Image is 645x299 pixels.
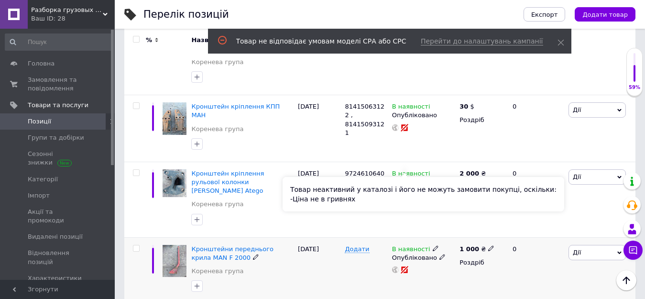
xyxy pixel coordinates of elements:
span: 9724610640 [345,170,384,177]
img: Кронштейн кріплення КПП МАН [163,102,186,134]
span: Разборка грузовых автомобилей MAN & MERCEDES [31,6,103,14]
span: Товари та послуги [28,101,88,110]
a: Кронштейни переднього крила MAN F 2000 [191,245,273,261]
span: Назва [191,36,212,44]
div: [DATE] [295,162,342,237]
span: Групи та добірки [28,133,84,142]
div: ₴ [459,245,494,254]
span: В наявності [392,245,430,255]
span: Категорії [28,175,58,184]
span: Дії [573,173,581,180]
b: 1 000 [459,245,479,253]
span: Відновлення позицій [28,249,88,266]
button: Експорт [524,7,566,22]
span: Експорт [531,11,558,18]
div: Ваш ID: 28 [31,14,115,23]
button: Наверх [616,270,636,290]
span: - Ціна не в гривнях [290,195,355,203]
div: Перелік позицій [143,10,229,20]
span: Товар неактивний у каталозі і його не можуть замовити покупці, оскільки: [290,186,557,193]
img: Кронштейн кріплення рульової колонки Mercedes Benz Atego [163,169,186,197]
a: Кронштейн кріплення КПП МАН [191,103,280,119]
div: 0 [507,162,566,237]
div: Опубліковано [392,111,455,120]
span: Імпорт [28,191,50,200]
span: Замовлення та повідомлення [28,76,88,93]
span: Видалені позиції [28,233,83,241]
div: 0 [507,95,566,162]
span: Додати товар [582,11,628,18]
span: Додати [345,245,369,253]
button: Додати товар [575,7,635,22]
div: [DATE] [295,95,342,162]
div: 59% [627,84,642,91]
span: Акції та промокоди [28,208,88,225]
b: 2 000 [459,170,479,177]
span: Перейти до налаштувань кампанії [421,37,543,45]
div: Роздріб [459,116,504,124]
div: Товар не відповідає умовам моделі СРА або СРС [236,36,409,46]
a: Коренева група [191,125,243,133]
a: Коренева група [191,200,243,209]
span: 81415063122 , 81415093121 [345,103,384,136]
img: Кронштейни переднього крила MAN F 2000 [163,245,186,277]
div: ₴ [459,169,486,178]
a: Кронштейн кріплення рульової колонки [PERSON_NAME] Atego [191,170,264,194]
span: В наявності [392,103,430,113]
span: % [146,36,152,44]
span: Характеристики [28,274,82,283]
span: Дії [573,249,581,256]
span: Позиції [28,117,51,126]
span: Головна [28,59,55,68]
input: Пошук [5,33,113,51]
b: 30 [459,103,468,110]
span: Сезонні знижки [28,150,88,167]
div: Роздріб [459,258,504,267]
span: Дії [573,106,581,113]
button: Чат з покупцем [623,241,643,260]
div: $ [459,102,474,111]
span: В наявності [392,170,430,180]
a: Коренева група [191,267,243,276]
div: Опубліковано [392,254,455,262]
a: Коренева група [191,58,243,66]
